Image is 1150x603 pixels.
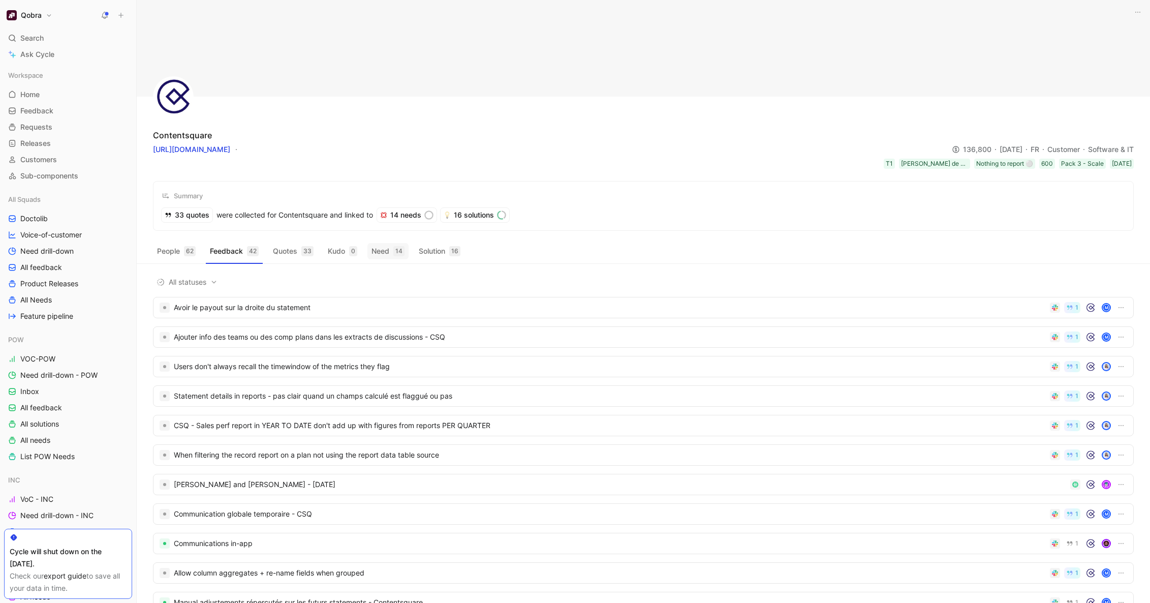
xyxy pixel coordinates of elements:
[301,246,314,256] div: 33
[1103,393,1110,400] img: avatar
[174,331,1046,343] div: Ajouter info des teams ou des comp plans dans les extracts de discussions - CSQ
[20,494,53,504] span: VoC - INC
[1103,569,1110,577] div: M
[1088,143,1134,156] div: Software & IT
[1103,304,1110,311] div: M
[153,129,212,141] div: Contentsquare
[4,136,132,151] a: Releases
[4,87,132,102] a: Home
[162,190,203,202] div: Summary
[1085,538,1096,549] img: contentsquare.com
[1075,364,1078,370] span: 1
[153,297,1134,318] a: Avoir le payout sur la droite du statement1M
[393,246,405,256] div: 14
[1061,159,1104,169] div: Pack 3 - Scale
[7,10,17,20] img: Qobra
[1075,511,1078,517] span: 1
[162,208,212,222] div: 33 quotes
[441,208,509,222] div: 16 solutions
[4,416,132,432] a: All solutions
[1103,363,1110,370] img: avatar
[4,276,132,291] a: Product Releases
[20,527,71,537] span: List INC Needs
[886,159,893,169] div: T1
[1075,423,1078,429] span: 1
[184,246,196,256] div: 62
[367,243,409,259] button: Need
[10,546,127,570] div: Cycle will shut down on the [DATE].
[1112,159,1132,169] div: [DATE]
[4,31,132,46] div: Search
[206,243,263,259] button: Feedback
[153,326,1134,348] a: Ajouter info des teams ou des comp plans dans les extracts de discussions - CSQ1M
[174,449,1046,461] div: When filtering the record report on a plan not using the report data table source
[1064,302,1080,313] button: 1
[20,262,62,273] span: All feedback
[1075,393,1078,399] span: 1
[20,48,54,61] span: Ask Cycle
[1085,509,1096,519] img: contentsquare.com
[4,472,132,488] div: INC
[1064,420,1080,431] button: 1
[349,246,357,256] div: 0
[1085,361,1096,372] img: contentsquare.com
[4,292,132,308] a: All Needs
[174,360,1046,373] div: Users don't always recall the timewindow of the metrics they flag
[1000,143,1031,156] div: [DATE]
[20,155,57,165] span: Customers
[1047,143,1088,156] div: Customer
[174,537,1046,550] div: Communications in-app
[4,508,132,523] a: Need drill-down - INC
[4,168,132,184] a: Sub-components
[20,311,73,321] span: Feature pipeline
[20,246,74,256] span: Need drill-down
[8,475,20,485] span: INC
[20,32,44,44] span: Search
[1031,143,1047,156] div: FR
[4,524,132,539] a: List INC Needs
[449,246,460,256] div: 16
[247,246,259,256] div: 42
[1103,481,1110,488] img: avatar
[153,562,1134,584] a: Allow column aggregates + re-name fields when grouped1M
[1103,334,1110,341] div: M
[4,244,132,259] a: Need drill-down
[1075,452,1078,458] span: 1
[1075,305,1078,311] span: 1
[1103,451,1110,459] img: avatar
[4,192,132,324] div: All SquadsDoctolibVoice-of-customerNeed drill-downAll feedbackProduct ReleasesAll NeedsFeature pi...
[153,415,1134,436] a: CSQ - Sales perf report in YEAR TO DATE don't add up with figures from reports PER QUARTER1avatar
[20,171,78,181] span: Sub-components
[1103,422,1110,429] img: avatar
[20,354,55,364] span: VOC-POW
[4,211,132,226] a: Doctolib
[153,356,1134,377] a: Users don't always recall the timewindow of the metrics they flag1avatar
[20,295,52,305] span: All Needs
[1075,334,1078,340] span: 1
[153,145,230,154] a: [URL][DOMAIN_NAME]
[1064,567,1080,579] button: 1
[1064,331,1080,343] button: 1
[1085,450,1096,460] img: contentsquare.com
[4,332,132,347] div: POW
[20,403,62,413] span: All feedback
[20,89,40,100] span: Home
[153,474,1134,495] a: [PERSON_NAME] and [PERSON_NAME] - [DATE]avatar
[4,260,132,275] a: All feedback
[8,194,41,204] span: All Squads
[4,351,132,367] a: VOC-POW
[4,8,55,22] button: QobraQobra
[20,106,53,116] span: Feedback
[1064,390,1080,402] button: 1
[1064,508,1080,520] button: 1
[162,208,373,222] div: were collected for Contentsquare and linked to
[1103,510,1110,518] div: M
[4,152,132,167] a: Customers
[4,47,132,62] a: Ask Cycle
[4,332,132,464] div: POWVOC-POWNeed drill-down - POWInboxAll feedbackAll solutionsAll needsList POW Needs
[1085,391,1096,401] img: contentsquare.com
[1085,303,1096,313] img: contentsquare.com
[1064,361,1080,372] button: 1
[415,243,464,259] button: Solution
[157,276,217,288] span: All statuses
